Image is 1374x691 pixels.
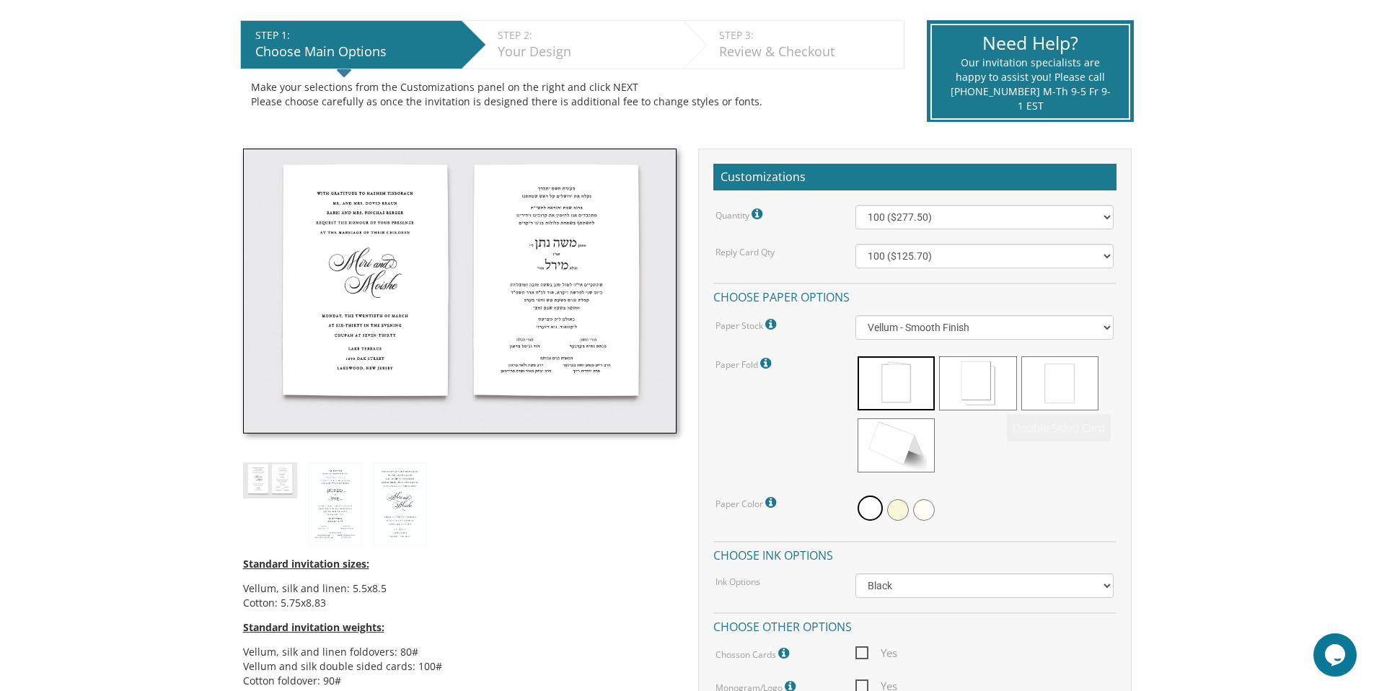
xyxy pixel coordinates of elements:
[255,28,454,43] div: STEP 1:
[498,28,676,43] div: STEP 2:
[950,56,1111,113] div: Our invitation specialists are happy to assist you! Please call [PHONE_NUMBER] M-Th 9-5 Fr 9-1 EST
[713,164,1117,191] h2: Customizations
[255,43,454,61] div: Choose Main Options
[715,576,760,588] label: Ink Options
[498,43,676,61] div: Your Design
[243,645,677,659] li: Vellum, silk and linen foldovers: 80#
[243,596,677,610] li: Cotton: 5.75x8.83
[715,205,766,224] label: Quantity
[251,80,894,109] div: Make your selections from the Customizations panel on the right and click NEXT Please choose care...
[719,43,897,61] div: Review & Checkout
[243,581,677,596] li: Vellum, silk and linen: 5.5x8.5
[950,30,1111,56] div: Need Help?
[715,315,780,334] label: Paper Stock
[243,557,369,571] span: Standard invitation sizes:
[243,462,297,498] img: style1_thumb2.jpg
[715,644,793,663] label: Chosson Cards
[715,354,775,373] label: Paper Fold
[373,462,427,546] img: style1_eng.jpg
[1313,633,1360,677] iframe: chat widget
[715,493,780,512] label: Paper Color
[243,620,384,634] span: Standard invitation weights:
[855,644,897,662] span: Yes
[715,246,775,258] label: Reply Card Qty
[719,28,897,43] div: STEP 3:
[308,462,362,546] img: style1_heb.jpg
[713,541,1117,566] h4: Choose ink options
[243,674,677,688] li: Cotton foldover: 90#
[713,612,1117,638] h4: Choose other options
[243,149,677,434] img: style1_thumb2.jpg
[713,283,1117,308] h4: Choose paper options
[243,659,677,674] li: Vellum and silk double sided cards: 100#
